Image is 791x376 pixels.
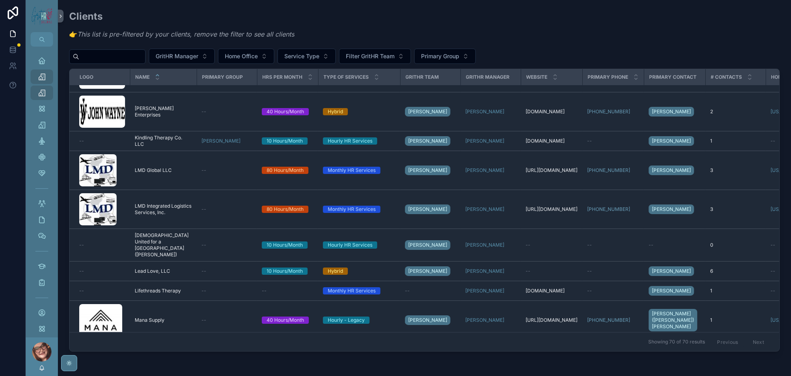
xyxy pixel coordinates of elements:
a: Lead Love, LLC [135,268,192,274]
a: [PERSON_NAME] [649,105,701,118]
a: -- [201,167,252,174]
span: [PERSON_NAME] [465,242,504,248]
span: -- [201,206,206,213]
a: [DEMOGRAPHIC_DATA] United for a [GEOGRAPHIC_DATA] ([PERSON_NAME]) [135,232,192,258]
a: [PERSON_NAME] [405,239,456,251]
span: Type of Services [324,74,369,80]
a: -- [526,268,577,274]
a: -- [201,108,252,115]
a: [PERSON_NAME] [405,204,450,214]
div: 10 Hours/Month [267,241,303,249]
a: [DOMAIN_NAME] [526,108,577,115]
a: [PERSON_NAME] [649,265,701,278]
a: 2 [710,108,761,115]
div: 10 Hours/Month [267,137,303,145]
span: Primary Group [202,74,243,80]
span: -- [79,268,84,274]
span: 3 [710,167,713,174]
img: mana-logo.jpg [79,304,122,336]
a: [PERSON_NAME] [465,108,504,115]
a: [PERSON_NAME] [649,164,701,177]
a: -- [201,206,252,213]
span: Logo [80,74,93,80]
div: Monthly HR Services [328,206,376,213]
a: [PHONE_NUMBER] [587,206,630,213]
span: Home Office [225,52,258,60]
span: [PERSON_NAME] [408,138,447,144]
span: [PERSON_NAME] [408,206,447,213]
span: 3 [710,206,713,213]
a: [PHONE_NUMBER] [587,108,630,115]
span: [DOMAIN_NAME] [526,288,565,294]
a: [PERSON_NAME] [465,242,516,248]
a: -- [587,288,639,294]
a: [PERSON_NAME] ([PERSON_NAME]) [PERSON_NAME] [649,309,697,331]
span: Kindling Therapy Co. LLC [135,135,192,147]
span: -- [770,288,775,294]
div: Hourly HR Services [328,137,372,145]
a: LMD Global LLC [135,167,192,174]
a: [PERSON_NAME] [649,107,694,116]
span: 0 [710,242,713,248]
span: [PERSON_NAME] [201,138,240,144]
a: [PERSON_NAME] [465,167,516,174]
button: Select Button [149,49,215,64]
a: [PERSON_NAME] [649,135,701,147]
a: 80 Hours/Month [262,206,313,213]
a: Monthly HR Services [323,206,395,213]
a: [PERSON_NAME] [465,288,504,294]
span: Primary Phone [588,74,629,80]
a: 6 [710,268,761,274]
a: Monthly HR Services [323,167,395,174]
span: [PERSON_NAME] [408,268,447,274]
span: [PERSON_NAME] [652,206,691,213]
span: 6 [710,268,713,274]
a: 1 [710,138,761,144]
a: [PHONE_NUMBER] [587,167,630,174]
a: [PERSON_NAME] [405,166,450,175]
a: [PHONE_NUMBER] [587,317,630,323]
a: -- [201,242,252,248]
span: -- [201,242,206,248]
a: [PERSON_NAME] [405,136,450,146]
a: -- [201,317,252,323]
a: [PERSON_NAME] [465,108,516,115]
a: Mana Supply [135,317,192,323]
div: 40 Hours/Month [267,108,304,115]
span: Primary Group [421,52,459,60]
button: Select Button [339,49,411,64]
a: mana-logo.jpg [79,304,125,336]
a: [URL][DOMAIN_NAME] [526,206,577,213]
span: Website [526,74,548,80]
span: -- [526,242,530,248]
span: -- [201,317,206,323]
a: 3 [710,206,761,213]
a: 40 Hours/Month [262,108,313,115]
a: image001.jpg [79,154,125,186]
a: -- [201,288,252,294]
a: [PERSON_NAME] [405,107,450,116]
span: -- [201,167,206,174]
span: 1 [710,288,712,294]
a: [PERSON_NAME] [465,268,504,274]
em: This list is pre-filtered by your clients, remove the filter to see all clients [77,30,294,38]
span: [PERSON_NAME] [652,167,691,174]
a: [PERSON_NAME] [405,314,456,327]
a: -- [587,242,639,248]
img: image001.jpg [79,193,117,225]
span: Lifethreads Therapy [135,288,181,294]
a: Hourly HR Services [323,241,395,249]
a: [DOMAIN_NAME] [526,288,577,294]
span: -- [770,242,775,248]
img: image001.jpg [79,154,117,186]
a: [URL][DOMAIN_NAME] [526,317,577,323]
a: -- [405,288,456,294]
a: [PERSON_NAME] [465,138,516,144]
span: [PERSON_NAME] [465,167,504,174]
a: [PERSON_NAME] [405,240,450,250]
span: [PERSON_NAME] [465,138,504,144]
a: Lifethreads Therapy [135,288,192,294]
span: -- [201,108,206,115]
span: -- [770,138,775,144]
